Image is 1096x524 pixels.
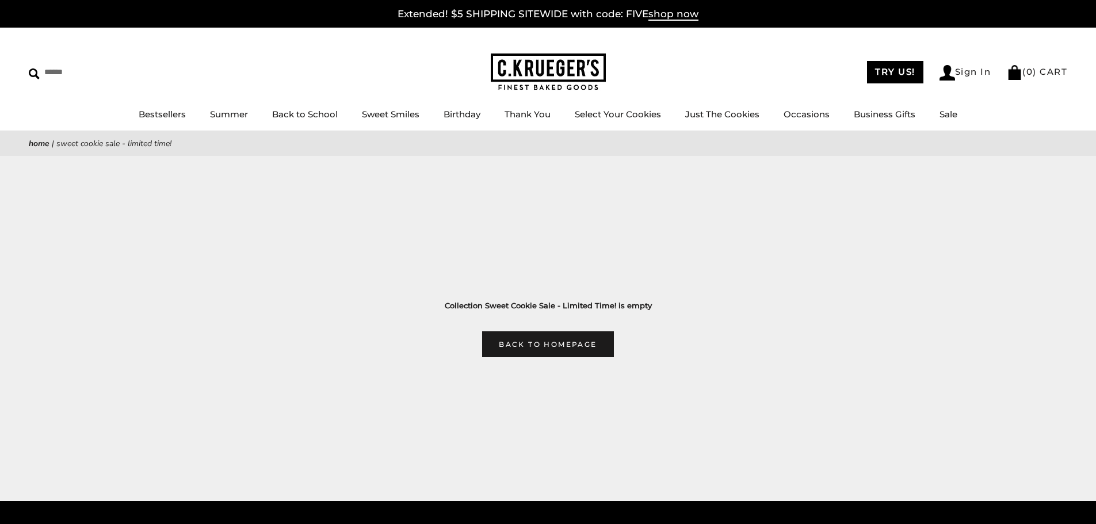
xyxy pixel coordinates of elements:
a: Summer [210,109,248,120]
span: Sweet Cookie Sale - Limited Time! [56,138,171,149]
a: Occasions [784,109,830,120]
a: Sale [940,109,957,120]
a: Sweet Smiles [362,109,419,120]
a: TRY US! [867,61,923,83]
h3: Collection Sweet Cookie Sale - Limited Time! is empty [46,300,1050,312]
img: C.KRUEGER'S [491,53,606,91]
input: Search [29,63,166,81]
a: Just The Cookies [685,109,759,120]
a: Bestsellers [139,109,186,120]
a: Home [29,138,49,149]
a: Select Your Cookies [575,109,661,120]
a: Business Gifts [854,109,915,120]
span: | [52,138,54,149]
nav: breadcrumbs [29,137,1067,150]
a: Back to School [272,109,338,120]
a: Sign In [940,65,991,81]
span: shop now [648,8,698,21]
a: Birthday [444,109,480,120]
a: Back to homepage [482,331,613,357]
img: Account [940,65,955,81]
img: Bag [1007,65,1022,80]
a: Extended! $5 SHIPPING SITEWIDE with code: FIVEshop now [398,8,698,21]
a: (0) CART [1007,66,1067,77]
span: 0 [1026,66,1033,77]
a: Thank You [505,109,551,120]
img: Search [29,68,40,79]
